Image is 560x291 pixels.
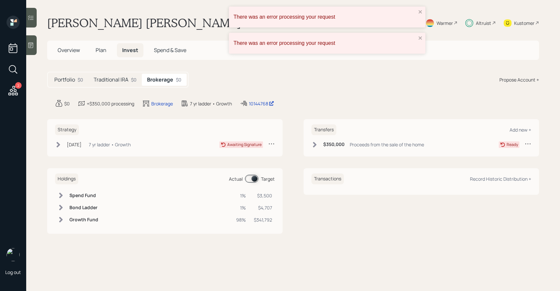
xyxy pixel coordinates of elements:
[78,76,83,83] div: $0
[69,205,98,210] h6: Bond Ladder
[254,216,272,223] div: $341,792
[47,16,241,30] h1: [PERSON_NAME] [PERSON_NAME]
[69,217,98,223] h6: Growth Fund
[122,46,138,54] span: Invest
[323,142,345,147] h6: $350,000
[54,77,75,83] h5: Portfolio
[176,76,181,83] div: $0
[15,82,22,89] div: 2
[236,216,246,223] div: 98%
[5,269,21,275] div: Log out
[154,46,186,54] span: Spend & Save
[131,76,137,83] div: $0
[147,77,173,83] h5: Brokerage
[254,192,272,199] div: $3,500
[233,40,416,46] div: There was an error processing your request
[190,100,232,107] div: 7 yr ladder • Growth
[311,173,344,184] h6: Transactions
[89,141,131,148] div: 7 yr ladder • Growth
[64,100,70,107] div: $0
[350,141,424,148] div: Proceeds from the sale of the home
[470,176,531,182] div: Record Historic Distribution +
[514,20,534,27] div: Kustomer
[499,76,539,83] div: Propose Account +
[418,35,423,42] button: close
[94,77,128,83] h5: Traditional IRA
[311,124,336,135] h6: Transfers
[96,46,106,54] span: Plan
[227,142,262,148] div: Awaiting Signature
[510,127,531,133] div: Add new +
[254,204,272,211] div: $4,707
[229,175,243,182] div: Actual
[233,14,416,20] div: There was an error processing your request
[236,192,246,199] div: 1%
[437,20,453,27] div: Warmer
[476,20,491,27] div: Altruist
[87,100,134,107] div: +$350,000 processing
[236,204,246,211] div: 1%
[418,9,423,15] button: close
[261,175,275,182] div: Target
[7,248,20,261] img: sami-boghos-headshot.png
[55,124,79,135] h6: Strategy
[67,141,82,148] div: [DATE]
[249,100,274,107] div: 10144768
[58,46,80,54] span: Overview
[151,100,173,107] div: Brokerage
[507,142,518,148] div: Ready
[55,173,78,184] h6: Holdings
[69,193,98,198] h6: Spend Fund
